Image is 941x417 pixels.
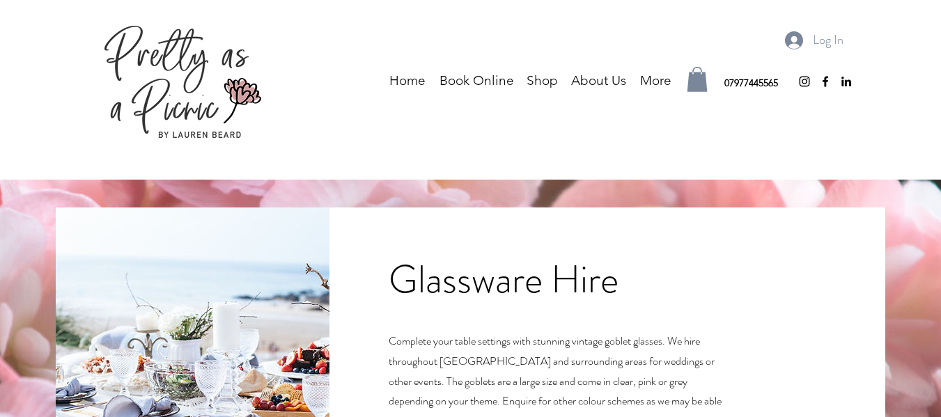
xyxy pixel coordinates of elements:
p: More [633,70,678,91]
span: Glassware Hire [389,251,619,307]
span: Log In [808,29,848,52]
img: instagram [798,74,811,88]
nav: Site [317,70,678,91]
img: LinkedIn [839,74,853,88]
a: Home [382,70,433,91]
a: About Us [564,70,633,91]
button: Log In [775,25,853,56]
ul: Social Bar [798,74,853,88]
p: Book Online [433,70,521,91]
img: Facebook [818,74,832,88]
p: Shop [520,70,565,91]
a: Book Online [433,70,520,91]
a: Shop [520,70,564,91]
span: 07977445565 [724,77,778,89]
img: PrettyAsAPicnic-Coloured.png [104,25,261,139]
